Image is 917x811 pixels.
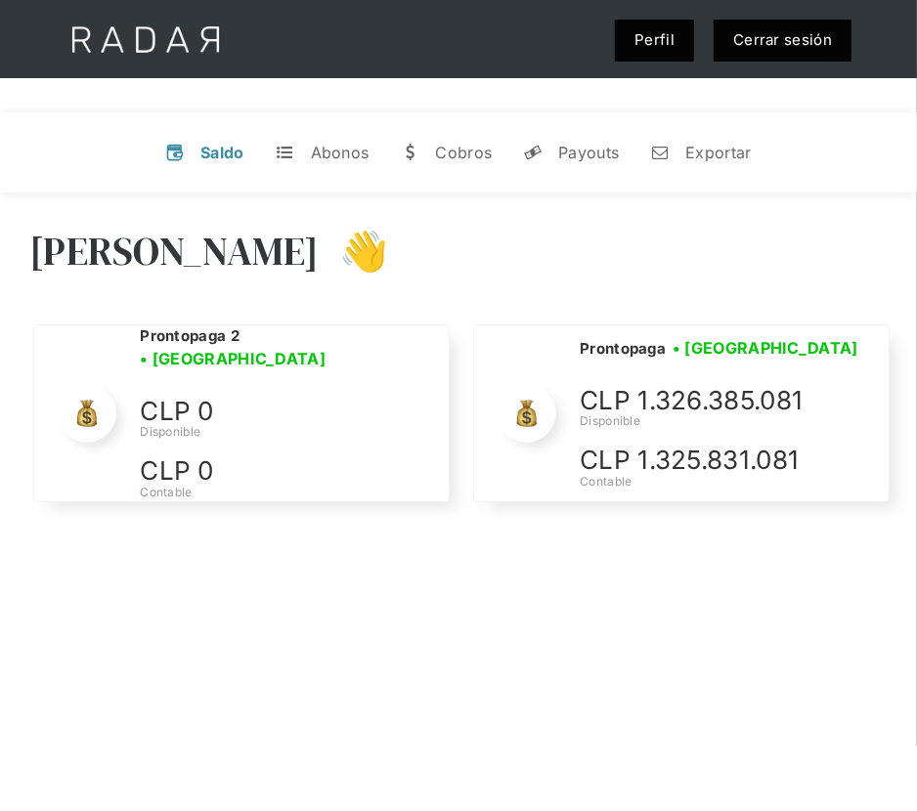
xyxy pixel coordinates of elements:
[140,391,433,432] p: CLP 0
[140,326,240,346] h2: Prontopaga 2
[140,484,433,501] div: Contable
[580,339,666,359] h2: Prontopaga
[140,347,326,370] h3: • [GEOGRAPHIC_DATA]
[580,380,873,421] p: CLP 1.326.385.081
[580,412,873,430] div: Disponible
[523,143,543,162] div: y
[435,143,492,162] div: Cobros
[311,143,370,162] div: Abonos
[580,473,873,491] div: Contable
[276,143,295,162] div: t
[580,440,873,481] p: CLP 1.325.831.081
[140,423,433,441] div: Disponible
[200,143,244,162] div: Saldo
[558,143,619,162] div: Payouts
[140,450,433,491] p: CLP 0
[165,143,185,162] div: v
[400,143,419,162] div: w
[650,143,670,162] div: n
[673,336,858,360] h3: • [GEOGRAPHIC_DATA]
[615,20,694,62] a: Perfil
[320,227,388,276] h3: 👋
[685,143,751,162] div: Exportar
[714,20,851,62] a: Cerrar sesión
[29,227,320,276] h3: [PERSON_NAME]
